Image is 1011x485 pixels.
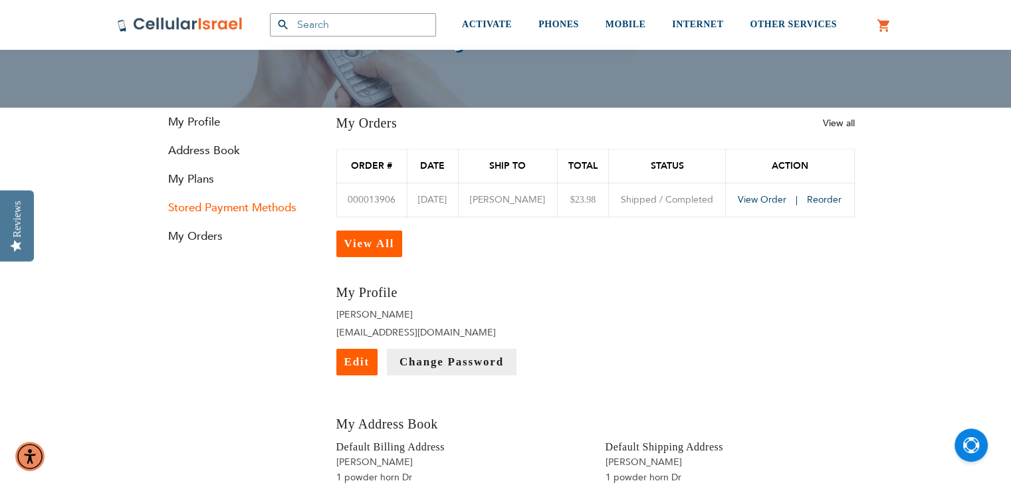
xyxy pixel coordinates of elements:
h3: My Profile [336,284,586,302]
td: [PERSON_NAME] [458,183,557,217]
a: Edit [336,349,378,375]
span: View All [344,237,395,250]
a: My Profile [157,114,316,130]
th: Status [609,149,726,183]
a: My Orders [157,229,316,244]
a: My Plans [157,171,316,187]
th: Date [407,149,459,183]
a: Reorder [807,193,842,206]
li: [EMAIL_ADDRESS][DOMAIN_NAME] [336,326,586,339]
span: $23.98 [570,195,596,205]
span: ACTIVATE [462,19,512,29]
h3: My Orders [336,114,397,132]
input: Search [270,13,436,37]
div: Reviews [11,201,23,237]
span: MOBILE [606,19,646,29]
a: View Order [738,193,804,206]
h4: Default Billing Address [336,440,586,454]
span: OTHER SERVICES [750,19,837,29]
td: [DATE] [407,183,459,217]
span: PHONES [538,19,579,29]
span: Edit [344,355,370,368]
a: Change Password [387,349,516,375]
li: [PERSON_NAME] [336,308,586,321]
th: Action [726,149,855,183]
div: Accessibility Menu [15,442,45,471]
th: Ship To [458,149,557,183]
a: View All [336,231,403,257]
span: View Order [738,193,786,206]
span: INTERNET [672,19,723,29]
td: Shipped / Completed [609,183,726,217]
a: View all [823,117,855,130]
th: Total [557,149,609,183]
a: Stored Payment Methods [157,200,316,215]
img: Cellular Israel Logo [117,17,243,33]
th: Order # [336,149,407,183]
span: My Address Book [336,417,438,431]
a: Address Book [157,143,316,158]
td: 000013906 [336,183,407,217]
h4: Default Shipping Address [606,440,855,454]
